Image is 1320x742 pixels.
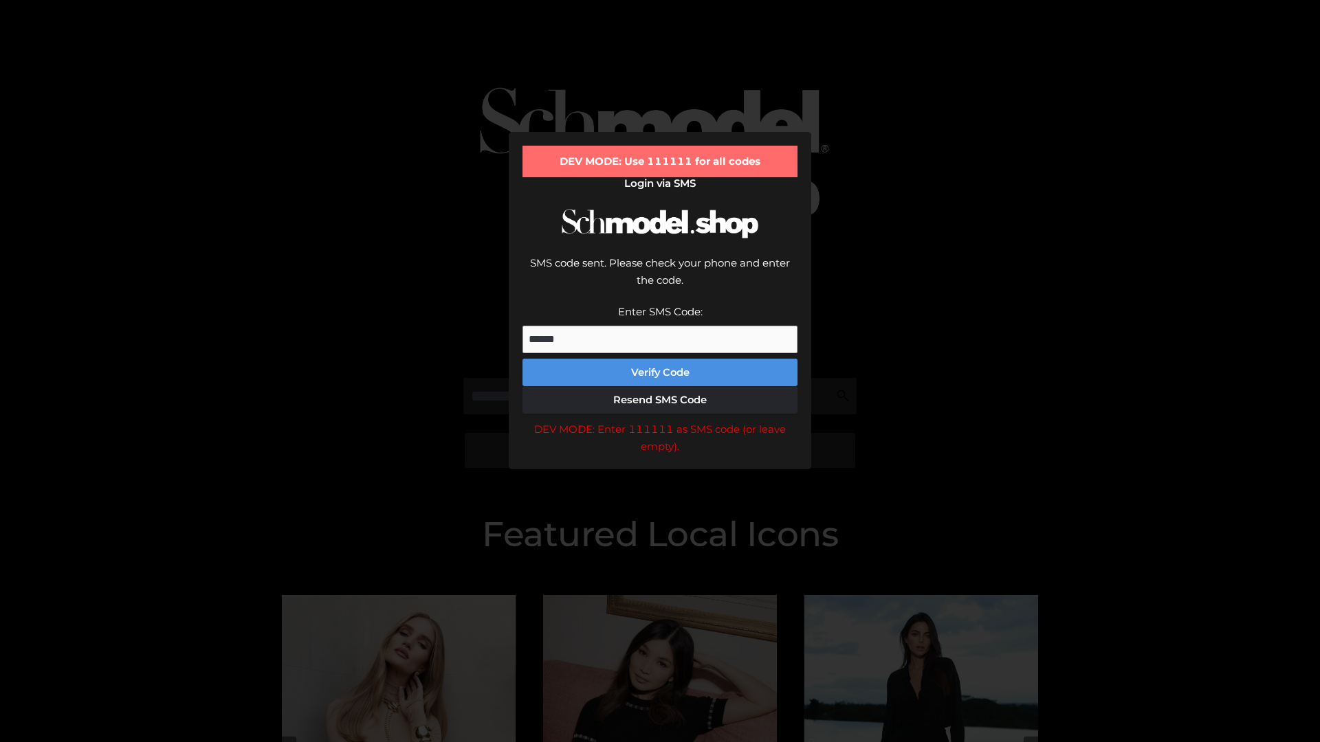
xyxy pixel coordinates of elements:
h2: Login via SMS [522,177,797,190]
button: Resend SMS Code [522,386,797,414]
div: DEV MODE: Enter 111111 as SMS code (or leave empty). [522,420,797,456]
div: DEV MODE: Use 111111 for all codes [522,146,797,177]
button: Verify Code [522,359,797,386]
label: Enter SMS Code: [618,305,703,318]
img: Schmodel Logo [557,196,763,251]
div: SMS code sent. Please check your phone and enter the code. [522,254,797,303]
